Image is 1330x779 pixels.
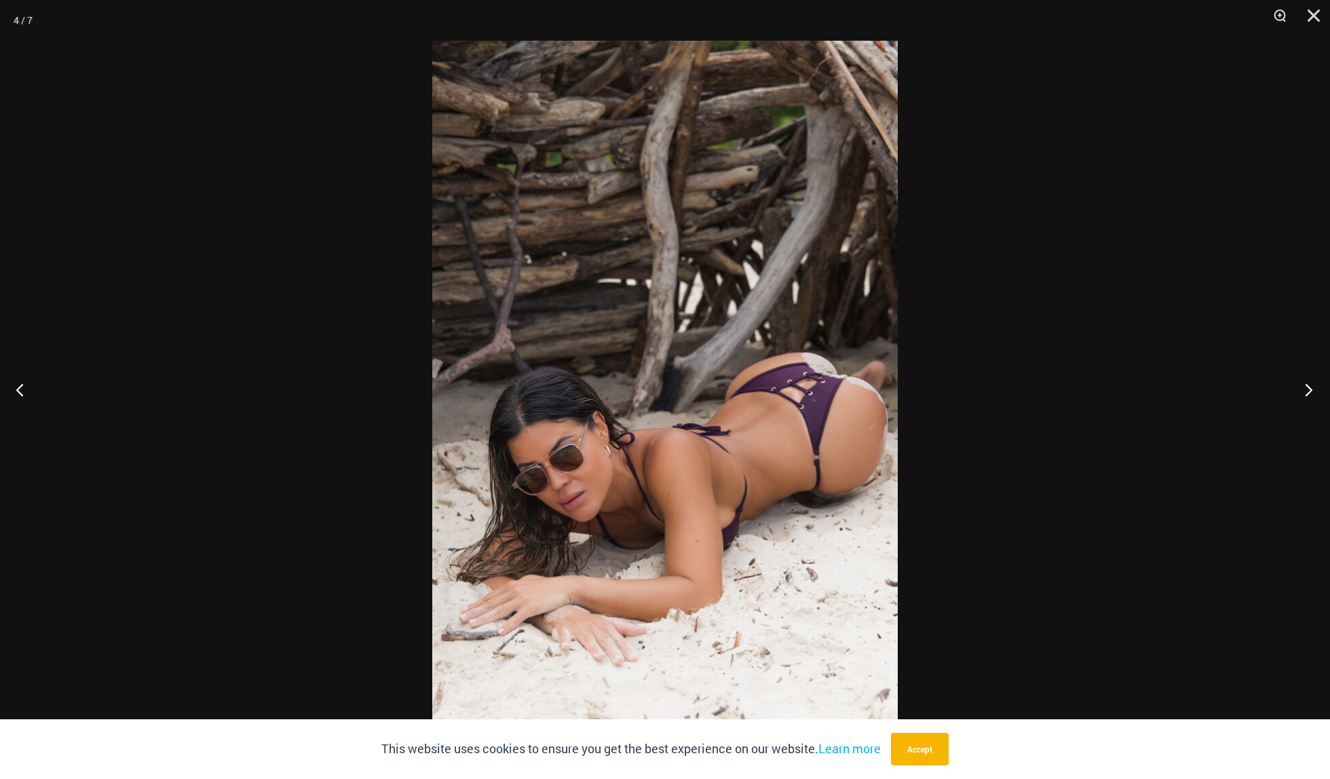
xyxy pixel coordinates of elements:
[1279,356,1330,423] button: Next
[891,733,949,765] button: Accept
[381,739,881,759] p: This website uses cookies to ensure you get the best experience on our website.
[818,740,881,757] a: Learn more
[14,10,33,31] div: 4 / 7
[432,41,898,738] img: Link Plum 3070 Tri Top 2031 Cheeky 09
